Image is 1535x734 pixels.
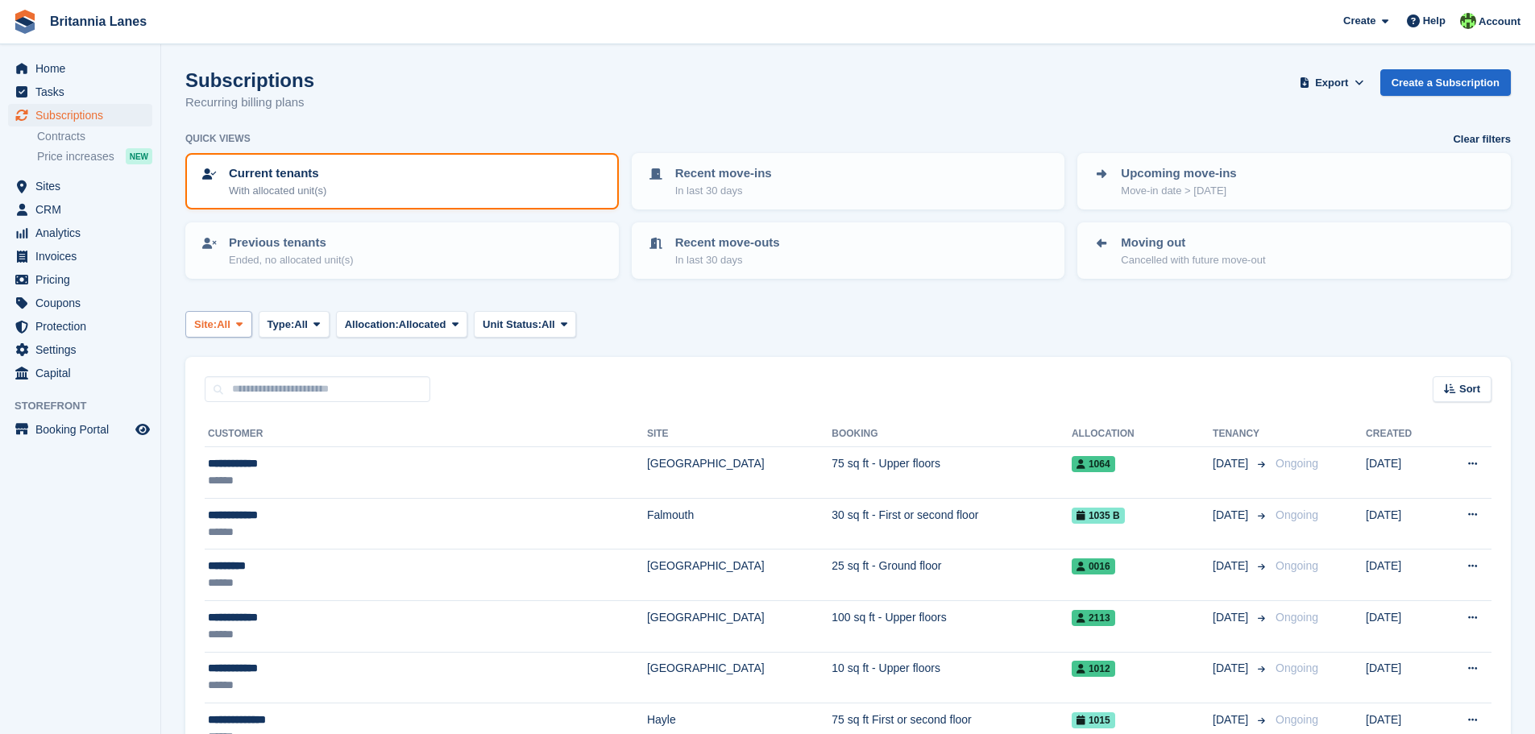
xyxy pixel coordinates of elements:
[1459,381,1480,397] span: Sort
[229,234,354,252] p: Previous tenants
[483,317,541,333] span: Unit Status:
[1276,713,1318,726] span: Ongoing
[647,652,832,703] td: [GEOGRAPHIC_DATA]
[8,175,152,197] a: menu
[633,155,1064,208] a: Recent move-ins In last 30 days
[185,311,252,338] button: Site: All
[345,317,399,333] span: Allocation:
[8,362,152,384] a: menu
[647,549,832,601] td: [GEOGRAPHIC_DATA]
[217,317,230,333] span: All
[35,292,132,314] span: Coupons
[35,315,132,338] span: Protection
[8,315,152,338] a: menu
[8,198,152,221] a: menu
[832,549,1072,601] td: 25 sq ft - Ground floor
[294,317,308,333] span: All
[1072,558,1115,574] span: 0016
[35,104,132,126] span: Subscriptions
[13,10,37,34] img: stora-icon-8386f47178a22dfd0bd8f6a31ec36ba5ce8667c1dd55bd0f319d3a0aa187defe.svg
[1121,234,1265,252] p: Moving out
[675,164,772,183] p: Recent move-ins
[675,183,772,199] p: In last 30 days
[1460,13,1476,29] img: Robert Parr
[37,147,152,165] a: Price increases NEW
[1276,559,1318,572] span: Ongoing
[1479,14,1520,30] span: Account
[1072,712,1115,728] span: 1015
[1276,611,1318,624] span: Ongoing
[1072,610,1115,626] span: 2113
[8,338,152,361] a: menu
[832,498,1072,549] td: 30 sq ft - First or second floor
[1315,75,1348,91] span: Export
[399,317,446,333] span: Allocated
[133,420,152,439] a: Preview store
[1366,498,1438,549] td: [DATE]
[229,183,326,199] p: With allocated unit(s)
[1072,456,1115,472] span: 1064
[336,311,467,338] button: Allocation: Allocated
[8,104,152,126] a: menu
[832,652,1072,703] td: 10 sq ft - Upper floors
[35,362,132,384] span: Capital
[1213,660,1251,677] span: [DATE]
[647,600,832,652] td: [GEOGRAPHIC_DATA]
[1366,549,1438,601] td: [DATE]
[1213,558,1251,574] span: [DATE]
[1366,652,1438,703] td: [DATE]
[633,224,1064,277] a: Recent move-outs In last 30 days
[185,131,251,146] h6: Quick views
[1366,421,1438,447] th: Created
[1366,600,1438,652] td: [DATE]
[126,148,152,164] div: NEW
[35,175,132,197] span: Sites
[44,8,153,35] a: Britannia Lanes
[832,600,1072,652] td: 100 sq ft - Upper floors
[1343,13,1375,29] span: Create
[205,421,647,447] th: Customer
[1423,13,1446,29] span: Help
[1213,507,1251,524] span: [DATE]
[1121,252,1265,268] p: Cancelled with future move-out
[1121,183,1236,199] p: Move-in date > [DATE]
[187,224,617,277] a: Previous tenants Ended, no allocated unit(s)
[35,81,132,103] span: Tasks
[35,57,132,80] span: Home
[1079,155,1509,208] a: Upcoming move-ins Move-in date > [DATE]
[229,164,326,183] p: Current tenants
[194,317,217,333] span: Site:
[1072,508,1125,524] span: 1035 B
[1453,131,1511,147] a: Clear filters
[1079,224,1509,277] a: Moving out Cancelled with future move-out
[35,245,132,267] span: Invoices
[1276,457,1318,470] span: Ongoing
[647,421,832,447] th: Site
[259,311,330,338] button: Type: All
[1366,447,1438,499] td: [DATE]
[675,252,780,268] p: In last 30 days
[37,129,152,144] a: Contracts
[35,338,132,361] span: Settings
[1121,164,1236,183] p: Upcoming move-ins
[229,252,354,268] p: Ended, no allocated unit(s)
[647,498,832,549] td: Falmouth
[675,234,780,252] p: Recent move-outs
[474,311,576,338] button: Unit Status: All
[1213,455,1251,472] span: [DATE]
[1213,421,1269,447] th: Tenancy
[8,245,152,267] a: menu
[187,155,617,208] a: Current tenants With allocated unit(s)
[832,447,1072,499] td: 75 sq ft - Upper floors
[1072,661,1115,677] span: 1012
[35,222,132,244] span: Analytics
[832,421,1072,447] th: Booking
[8,418,152,441] a: menu
[647,447,832,499] td: [GEOGRAPHIC_DATA]
[1072,421,1213,447] th: Allocation
[1276,508,1318,521] span: Ongoing
[185,93,314,112] p: Recurring billing plans
[185,69,314,91] h1: Subscriptions
[1276,661,1318,674] span: Ongoing
[1213,609,1251,626] span: [DATE]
